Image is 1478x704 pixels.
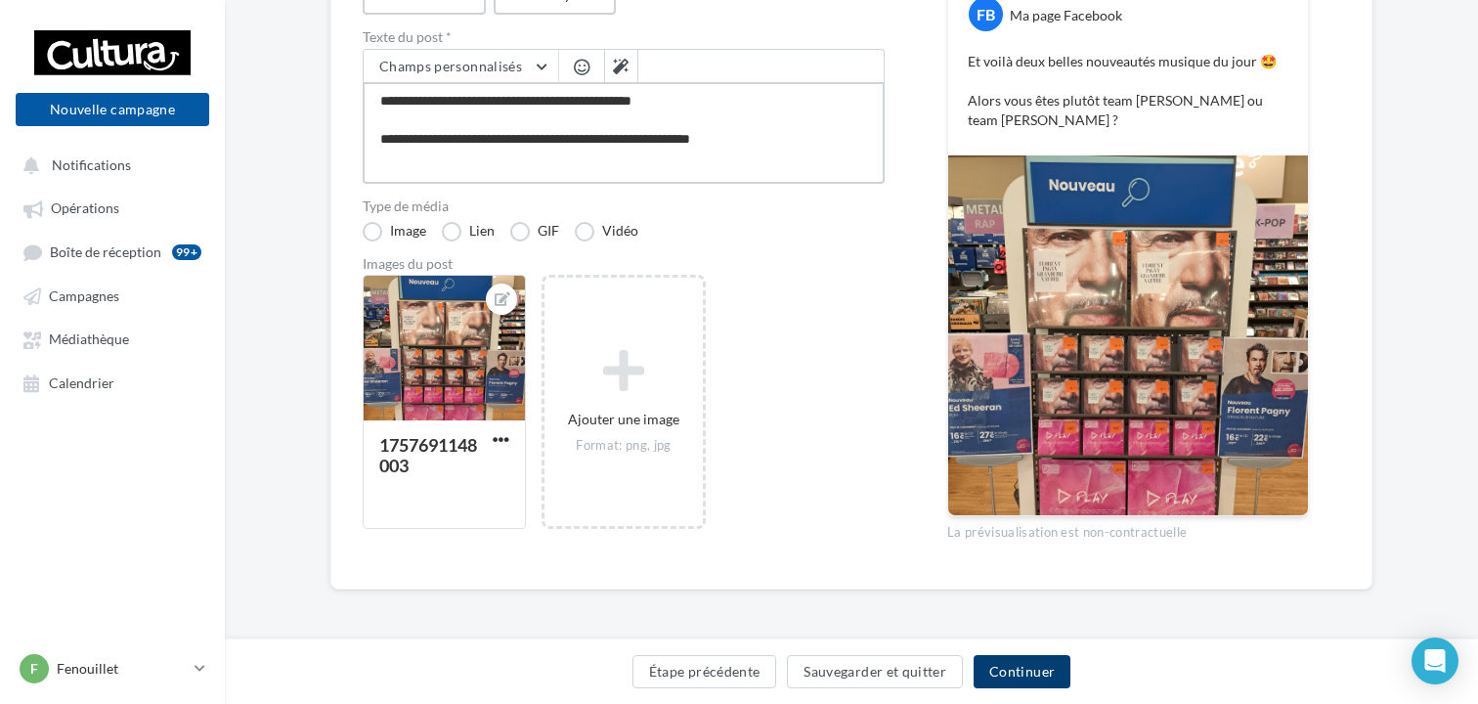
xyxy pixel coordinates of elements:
[16,650,209,687] a: F Fenouillet
[12,365,213,400] a: Calendrier
[968,52,1288,130] p: Et voilà deux belles nouveautés musique du jour 🤩 Alors vous êtes plutôt team [PERSON_NAME] ou te...
[632,655,777,688] button: Étape précédente
[12,278,213,313] a: Campagnes
[379,434,477,476] div: 1757691148003
[363,30,885,44] label: Texte du post *
[16,93,209,126] button: Nouvelle campagne
[52,156,131,173] span: Notifications
[363,199,885,213] label: Type de média
[787,655,963,688] button: Sauvegarder et quitter
[50,243,161,260] span: Boîte de réception
[364,50,558,83] button: Champs personnalisés
[363,257,885,271] div: Images du post
[947,516,1309,542] div: La prévisualisation est non-contractuelle
[30,659,38,679] span: F
[12,190,213,225] a: Opérations
[974,655,1070,688] button: Continuer
[379,58,522,74] span: Champs personnalisés
[442,222,495,242] label: Lien
[1010,6,1122,25] div: Ma page Facebook
[1412,638,1458,684] div: Open Intercom Messenger
[12,321,213,356] a: Médiathèque
[12,147,205,182] button: Notifications
[363,222,426,242] label: Image
[49,331,129,348] span: Médiathèque
[57,659,187,679] p: Fenouillet
[51,200,119,217] span: Opérations
[49,287,119,304] span: Campagnes
[172,244,201,260] div: 99+
[510,222,559,242] label: GIF
[49,374,114,391] span: Calendrier
[12,234,213,270] a: Boîte de réception99+
[575,222,638,242] label: Vidéo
